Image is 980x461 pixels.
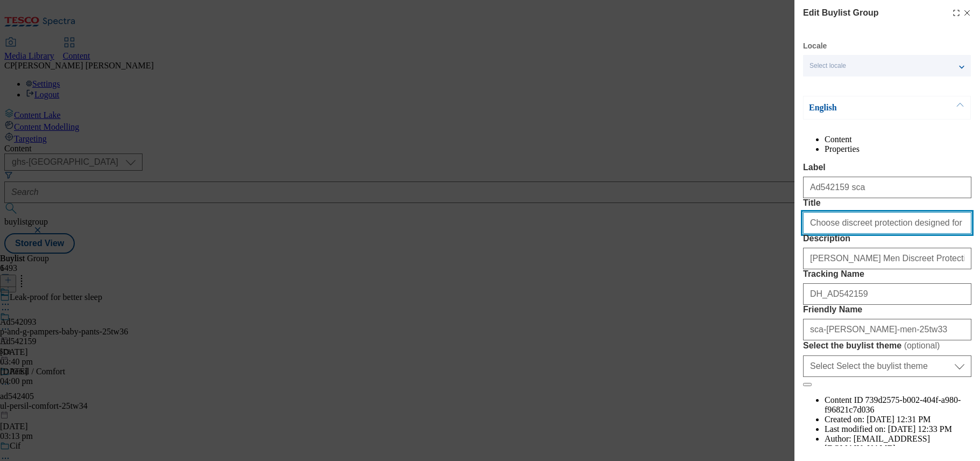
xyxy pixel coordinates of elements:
[888,424,952,434] span: [DATE] 12:33 PM
[904,341,940,350] span: ( optional )
[803,212,971,234] input: Enter Title
[803,283,971,305] input: Enter Tracking Name
[803,234,971,243] label: Description
[803,55,971,76] button: Select locale
[825,144,971,154] li: Properties
[803,248,971,269] input: Enter Description
[809,102,922,113] p: English
[803,43,827,49] label: Locale
[825,434,930,453] span: [EMAIL_ADDRESS][DOMAIN_NAME]
[803,163,971,172] label: Label
[825,135,971,144] li: Content
[825,395,961,414] span: 739d2575-b002-404f-a980-f96821c7d036
[803,198,971,208] label: Title
[867,415,931,424] span: [DATE] 12:31 PM
[803,340,971,351] label: Select the buylist theme
[825,395,971,415] li: Content ID
[825,434,971,453] li: Author:
[825,424,971,434] li: Last modified on:
[803,6,878,19] h4: Edit Buylist Group
[809,62,846,70] span: Select locale
[803,305,971,315] label: Friendly Name
[803,269,971,279] label: Tracking Name
[825,415,971,424] li: Created on:
[803,177,971,198] input: Enter Label
[803,319,971,340] input: Enter Friendly Name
